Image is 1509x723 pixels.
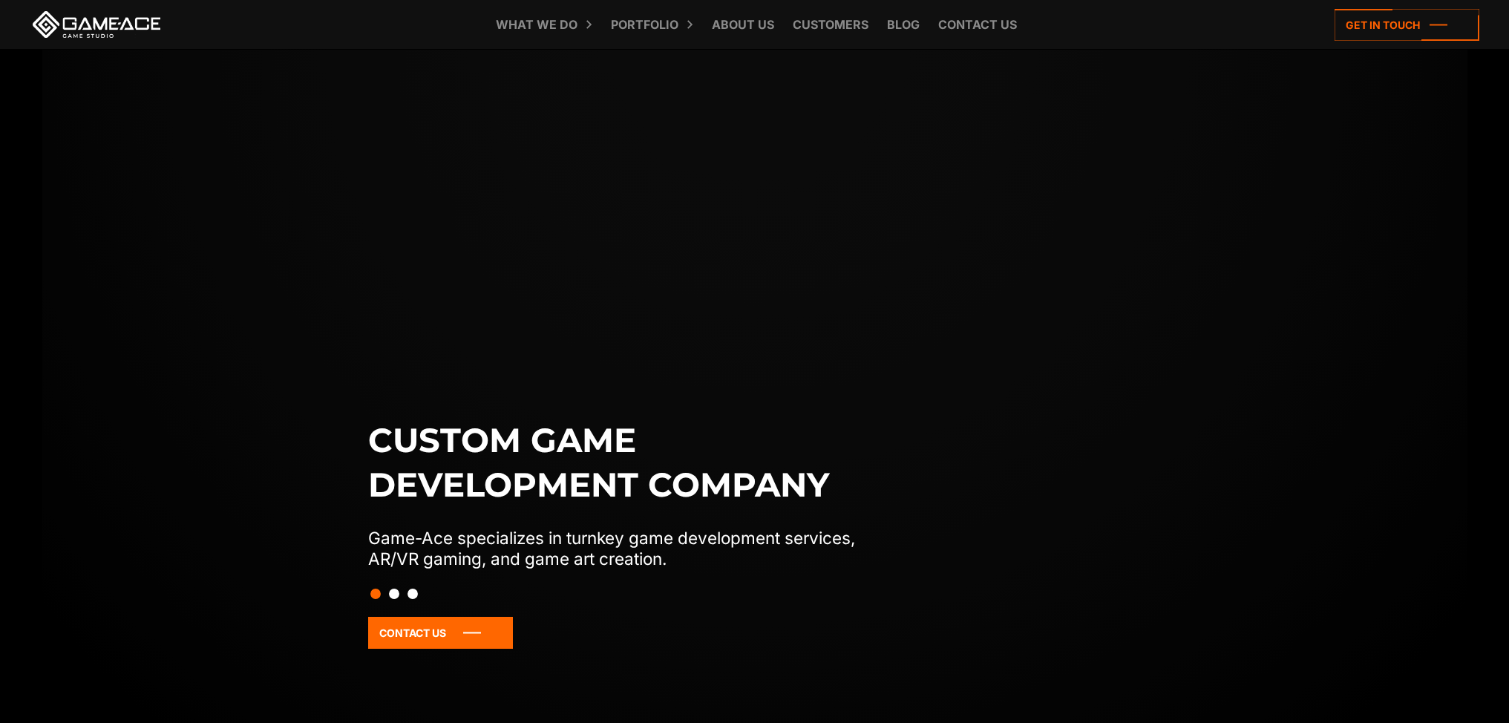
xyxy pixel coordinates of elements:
a: Get in touch [1335,9,1479,41]
h1: Custom game development company [368,418,886,507]
button: Slide 2 [389,581,399,606]
a: Contact Us [368,617,513,649]
button: Slide 3 [407,581,418,606]
p: Game-Ace specializes in turnkey game development services, AR/VR gaming, and game art creation. [368,528,886,569]
button: Slide 1 [370,581,381,606]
